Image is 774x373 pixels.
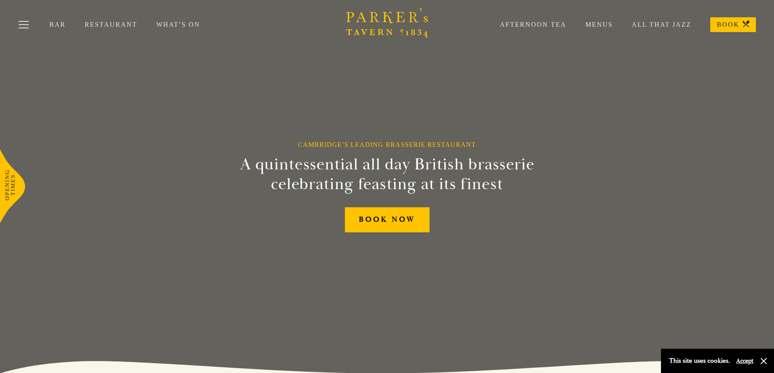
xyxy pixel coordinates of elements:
a: BOOK NOW [345,207,430,232]
h1: Cambridge’s Leading Brasserie Restaurant [298,141,476,148]
p: This site uses cookies. [669,355,730,367]
h2: A quintessential all day British brasserie celebrating feasting at its finest [200,155,575,194]
button: Accept [736,357,753,365]
button: Close and accept [760,357,768,365]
